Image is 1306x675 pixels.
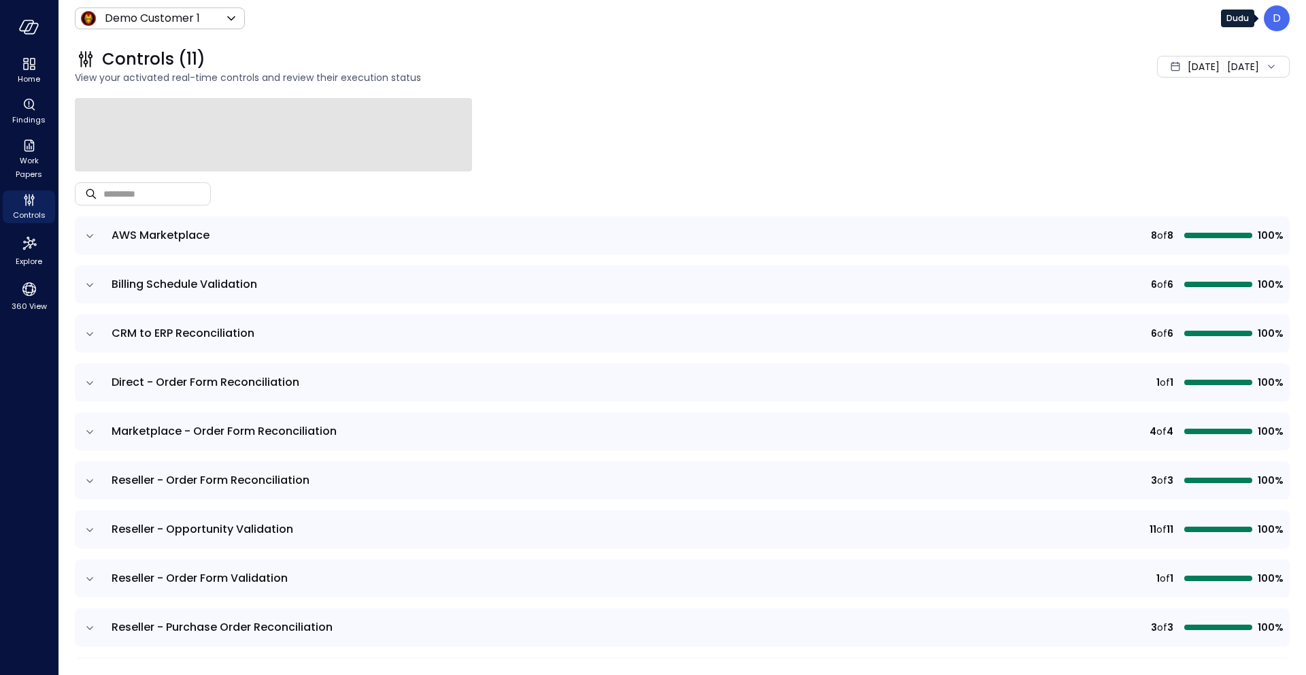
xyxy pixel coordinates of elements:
button: expand row [83,474,97,488]
div: Home [3,54,55,87]
span: Direct - Order Form Reconciliation [112,374,299,390]
span: 100% [1258,473,1282,488]
span: 8 [1151,228,1157,243]
div: Explore [3,231,55,269]
span: 3 [1151,473,1157,488]
span: Reseller - Opportunity Validation [112,521,293,537]
span: AWS Marketplace [112,227,210,243]
span: Home [18,72,40,86]
div: Dudu [1264,5,1290,31]
button: expand row [83,278,97,292]
span: 4 [1150,424,1156,439]
span: 6 [1167,277,1173,292]
span: 100% [1258,326,1282,341]
span: of [1156,424,1167,439]
span: Controls (11) [102,48,205,70]
span: 3 [1167,620,1173,635]
span: Reseller - Purchase Order Reconciliation [112,619,333,635]
span: 100% [1258,277,1282,292]
button: expand row [83,425,97,439]
button: expand row [83,327,97,341]
span: Billing Schedule Validation [112,276,257,292]
span: 4 [1167,424,1173,439]
span: 100% [1258,228,1282,243]
p: Demo Customer 1 [105,10,200,27]
span: of [1157,620,1167,635]
button: expand row [83,572,97,586]
span: 1 [1170,571,1173,586]
span: of [1160,375,1170,390]
span: 1 [1156,571,1160,586]
span: 3 [1151,620,1157,635]
span: 100% [1258,522,1282,537]
div: Dudu [1221,10,1254,27]
span: Controls [13,208,46,222]
span: Explore [16,254,42,268]
span: 100% [1258,424,1282,439]
button: expand row [83,376,97,390]
span: of [1157,228,1167,243]
span: Reseller - Order Form Validation [112,570,288,586]
span: of [1157,326,1167,341]
span: of [1160,571,1170,586]
span: [DATE] [1188,59,1220,74]
img: Icon [80,10,97,27]
button: expand row [83,229,97,243]
div: 360 View [3,278,55,314]
span: 6 [1167,326,1173,341]
span: of [1157,473,1167,488]
span: Work Papers [8,154,50,181]
div: Work Papers [3,136,55,182]
span: 6 [1151,326,1157,341]
span: CRM to ERP Reconciliation [112,325,254,341]
span: 6 [1151,277,1157,292]
span: 1 [1156,375,1160,390]
span: Findings [12,113,46,127]
span: 8 [1167,228,1173,243]
div: Findings [3,95,55,128]
span: of [1156,522,1167,537]
span: 360 View [12,299,47,313]
span: 3 [1167,473,1173,488]
p: D [1273,10,1281,27]
span: Marketplace - Order Form Reconciliation [112,423,337,439]
span: 100% [1258,375,1282,390]
span: 1 [1170,375,1173,390]
button: expand row [83,523,97,537]
span: 100% [1258,571,1282,586]
span: View your activated real-time controls and review their execution status [75,70,914,85]
span: Reseller - Order Form Reconciliation [112,472,309,488]
span: 11 [1150,522,1156,537]
button: expand row [83,621,97,635]
div: Controls [3,191,55,223]
span: 11 [1167,522,1173,537]
span: of [1157,277,1167,292]
span: 100% [1258,620,1282,635]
